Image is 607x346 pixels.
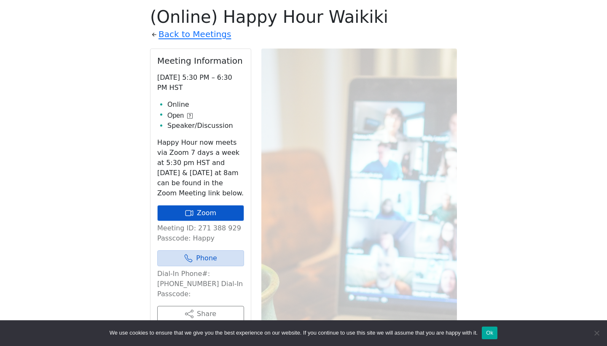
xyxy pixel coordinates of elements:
[158,27,231,42] a: Back to Meetings
[157,205,244,221] a: Zoom
[167,121,244,131] li: Speaker/Discussion
[157,250,244,266] a: Phone
[157,56,244,66] h2: Meeting Information
[592,329,601,337] span: No
[167,111,193,121] button: Open
[157,306,244,322] button: Share
[157,223,244,243] p: Meeting ID: 271 388 929 Passcode: Happy
[157,138,244,198] p: Happy Hour now meets via Zoom 7 days a week at 5:30 pm HST and [DATE] & [DATE] at 8am can be foun...
[110,329,478,337] span: We use cookies to ensure that we give you the best experience on our website. If you continue to ...
[157,73,244,93] p: [DATE] 5:30 PM – 6:30 PM HST
[482,327,497,339] button: Ok
[150,7,457,27] h1: (Online) Happy Hour Waikiki
[167,111,184,121] span: Open
[167,100,244,110] li: Online
[157,269,244,299] p: Dial-In Phone#: [PHONE_NUMBER] Dial-In Passcode:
